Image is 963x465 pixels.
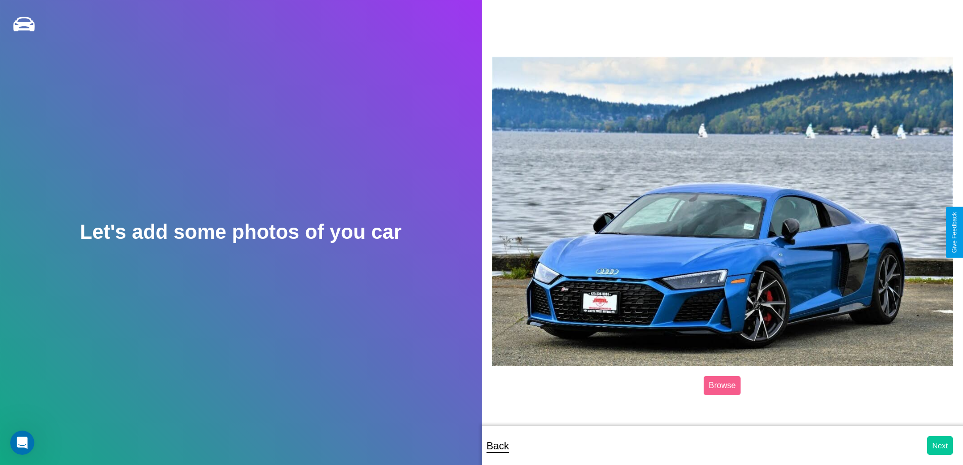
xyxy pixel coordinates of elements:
label: Browse [704,376,741,395]
img: posted [492,57,953,366]
iframe: Intercom live chat [10,431,34,455]
p: Back [487,437,509,455]
button: Next [927,436,953,455]
div: Give Feedback [951,212,958,253]
h2: Let's add some photos of you car [80,221,401,243]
